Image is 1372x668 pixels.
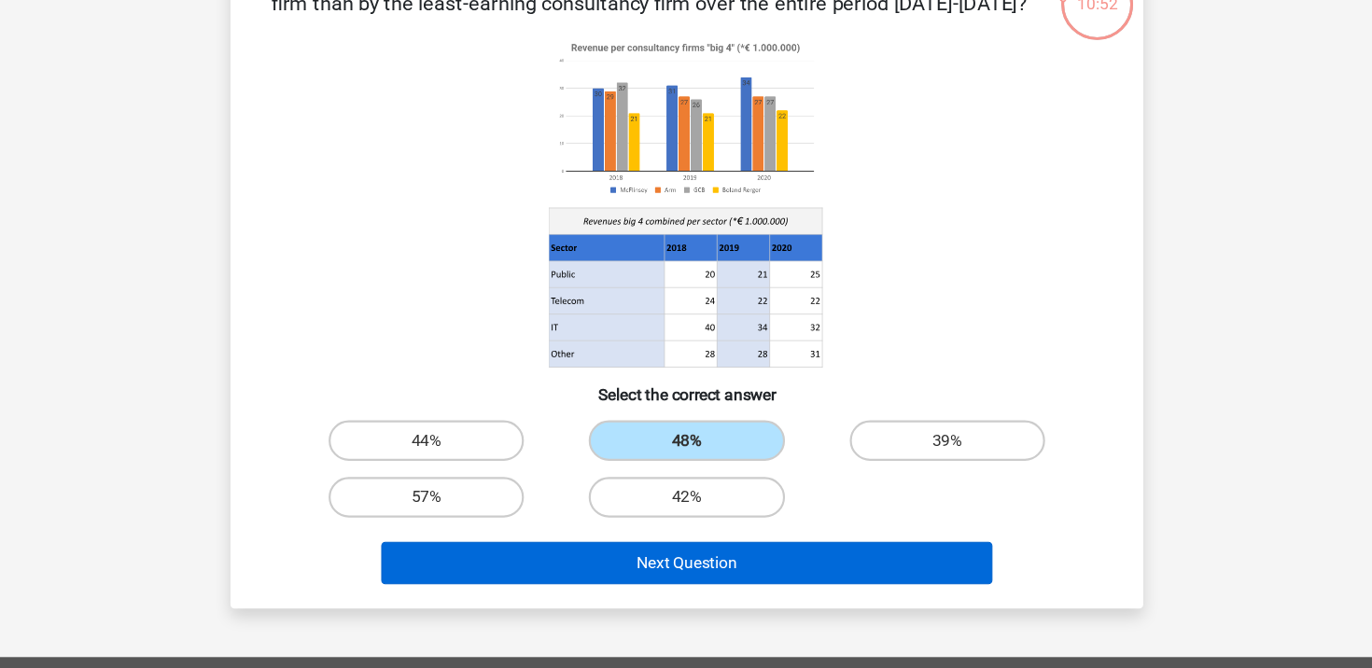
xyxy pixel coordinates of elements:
div: 10:52 [1029,21,1099,67]
button: Next Question [404,551,969,591]
label: 44% [356,439,536,477]
label: 48% [595,439,776,477]
label: 57% [356,492,536,529]
label: 39% [836,439,1016,477]
h6: Select the correct answer [295,392,1077,424]
p: What percentage more income was generated by the highest-earning consultancy firm than by the lea... [295,13,1007,69]
label: 42% [595,492,776,529]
